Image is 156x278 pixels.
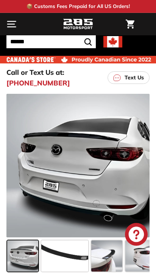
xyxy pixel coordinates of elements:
a: [PHONE_NUMBER] [6,78,70,88]
p: Text Us [125,74,144,82]
a: Text Us [108,71,150,84]
inbox-online-store-chat: Shopify online store chat [123,223,150,248]
input: Search [6,35,96,48]
p: Call or Text Us at: [6,67,64,77]
a: Cart [122,13,138,35]
img: Logo_285_Motorsport_areodynamics_components [63,18,93,31]
p: 📦 Customs Fees Prepaid for All US Orders! [27,3,130,10]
